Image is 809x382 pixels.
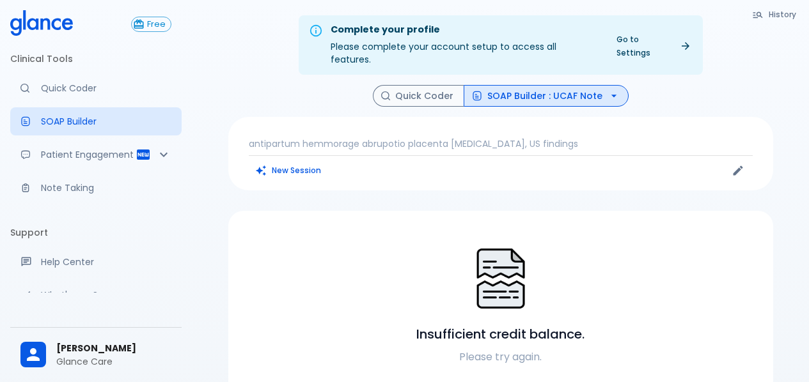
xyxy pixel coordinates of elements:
a: Click to view or change your subscription [131,17,182,32]
h6: Insufficient credit balance. [416,324,585,344]
div: Complete your profile [331,23,599,37]
img: Search Not Found [469,247,533,310]
button: History [746,5,804,24]
a: Advanced note-taking [10,174,182,202]
a: Get help from our support team [10,248,182,276]
p: Patient Engagement [41,148,136,161]
span: [PERSON_NAME] [56,342,171,355]
p: Help Center [41,256,171,268]
button: Free [131,17,171,32]
a: Docugen: Compose a clinical documentation in seconds [10,107,182,135]
a: Go to Settings [609,30,698,62]
span: Free [142,20,171,29]
p: Glance Care [56,355,171,368]
p: Quick Coder [41,82,171,95]
button: Edit [728,161,748,180]
p: What's new? [41,289,171,302]
div: Recent updates and feature releases [10,281,182,309]
div: [PERSON_NAME]Glance Care [10,333,182,377]
li: Clinical Tools [10,43,182,74]
button: SOAP Builder : UCAF Note [464,85,629,107]
a: Moramiz: Find ICD10AM codes instantly [10,74,182,102]
p: Please try again. [244,349,758,365]
div: Please complete your account setup to access all features. [331,19,599,71]
p: antipartum hemmorage abrupotio placenta [MEDICAL_DATA], US findings [249,137,753,150]
li: Support [10,217,182,248]
p: Note Taking [41,181,171,194]
div: Patient Reports & Referrals [10,141,182,169]
button: Quick Coder [373,85,464,107]
p: SOAP Builder [41,115,171,128]
button: Clears all inputs and results. [249,161,329,180]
